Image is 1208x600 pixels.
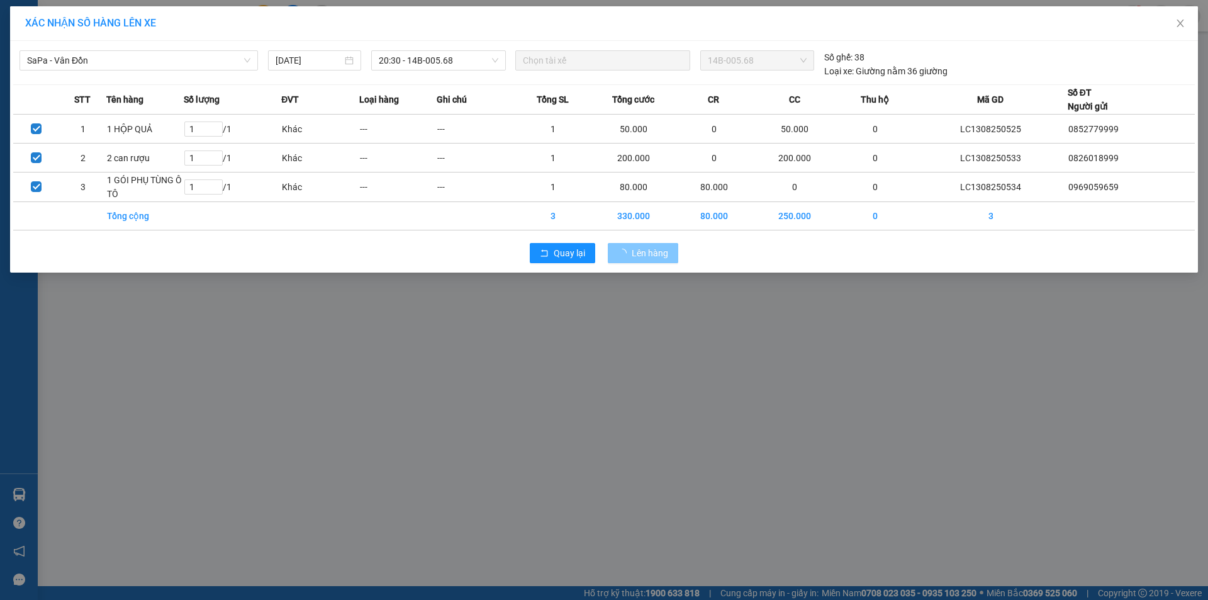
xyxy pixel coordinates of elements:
strong: 0888 827 827 - 0848 827 827 [26,59,126,81]
td: 2 can rượu [106,144,184,173]
span: Quay lại [554,246,585,260]
td: / 1 [184,115,281,144]
div: 38 [824,50,864,64]
span: ĐVT [281,93,299,106]
td: / 1 [184,144,281,173]
td: --- [359,173,437,202]
td: 1 [514,173,591,202]
span: CR [708,93,719,106]
td: 2 [60,144,106,173]
span: Loại xe: [824,64,854,78]
span: CC [789,93,800,106]
td: 0 [675,115,752,144]
span: Số lượng [184,93,220,106]
td: 3 [514,202,591,230]
div: Giường nằm 36 giường [824,64,948,78]
td: Tổng cộng [106,202,184,230]
span: Ghi chú [437,93,467,106]
input: 13/08/2025 [276,54,342,67]
span: 0969059659 [1068,182,1119,192]
td: --- [437,115,514,144]
span: 20:30 - 14B-005.68 [379,51,498,70]
td: --- [359,144,437,173]
span: 0852779999 [1068,124,1119,134]
td: 1 HỘP QUẢ [106,115,184,144]
td: 0 [837,115,914,144]
td: 250.000 [753,202,837,230]
span: Gửi hàng Hạ Long: Hotline: [11,84,121,118]
td: 50.000 [753,115,837,144]
td: 80.000 [675,173,752,202]
span: Lên hàng [632,246,668,260]
td: 80.000 [591,173,675,202]
td: 3 [60,173,106,202]
span: Gửi hàng [GEOGRAPHIC_DATA]: Hotline: [6,37,126,81]
td: 1 [60,115,106,144]
td: 0 [837,173,914,202]
span: Mã GD [977,93,1004,106]
td: --- [359,115,437,144]
button: Close [1163,6,1198,42]
span: Thu hộ [861,93,889,106]
td: 0 [753,173,837,202]
td: Khác [281,173,359,202]
td: 3 [914,202,1068,230]
span: Tổng SL [537,93,569,106]
span: rollback [540,249,549,259]
td: LC1308250525 [914,115,1068,144]
span: Tên hàng [106,93,143,106]
td: LC1308250533 [914,144,1068,173]
button: Lên hàng [608,243,678,263]
td: 200.000 [591,144,675,173]
strong: 024 3236 3236 - [6,48,126,70]
td: 50.000 [591,115,675,144]
span: Tổng cước [612,93,654,106]
td: 200.000 [753,144,837,173]
td: 1 [514,115,591,144]
td: / 1 [184,173,281,202]
span: loading [618,249,632,258]
span: STT [74,93,91,106]
td: 0 [837,202,914,230]
span: close [1175,18,1185,28]
strong: Công ty TNHH Phúc Xuyên [13,6,118,33]
span: 0826018999 [1068,153,1119,163]
td: LC1308250534 [914,173,1068,202]
span: Loại hàng [359,93,399,106]
td: 1 GÓI PHỤ TÙNG Ô TÔ [106,173,184,202]
span: Số ghế: [824,50,853,64]
span: XÁC NHẬN SỐ HÀNG LÊN XE [25,17,156,29]
td: 0 [837,144,914,173]
td: Khác [281,144,359,173]
td: 1 [514,144,591,173]
button: rollbackQuay lại [530,243,595,263]
td: 0 [675,144,752,173]
td: 80.000 [675,202,752,230]
td: 330.000 [591,202,675,230]
span: SaPa - Vân Đồn [27,51,250,70]
td: Khác [281,115,359,144]
td: --- [437,144,514,173]
span: 14B-005.68 [708,51,806,70]
td: --- [437,173,514,202]
div: Số ĐT Người gửi [1068,86,1108,113]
